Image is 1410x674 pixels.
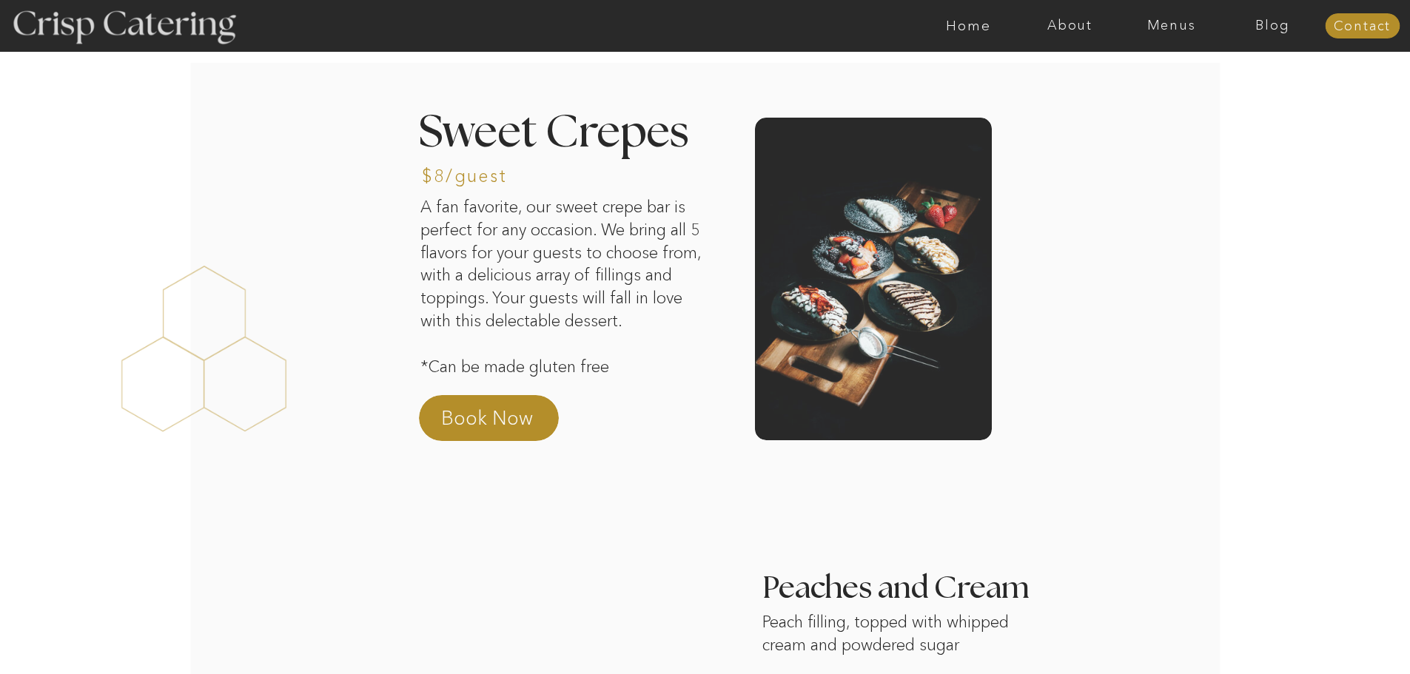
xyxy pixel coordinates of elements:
h3: Peaches and Cream [762,573,1032,605]
a: Menus [1121,18,1222,33]
h2: Sweet Crepes [419,111,703,200]
p: A fan favorite, our sweet crepe bar is perfect for any occasion. We bring all 5 flavors for your ... [420,196,711,385]
a: Home [918,18,1019,33]
h3: $8/guest [422,167,545,189]
p: Peach filling, topped with whipped cream and powdered sugar [762,611,1032,664]
a: About [1019,18,1121,33]
a: Blog [1222,18,1323,33]
a: Contact [1325,19,1400,34]
a: Book Now [441,405,571,440]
